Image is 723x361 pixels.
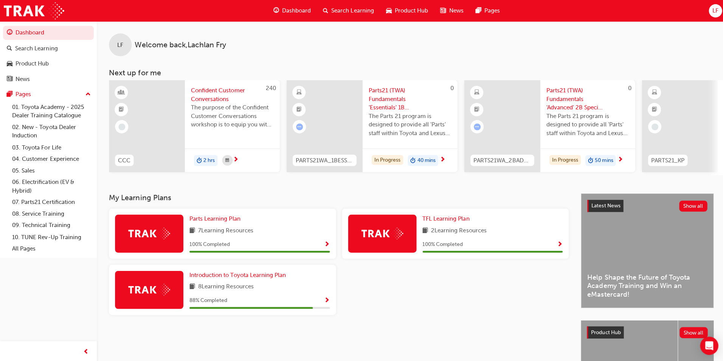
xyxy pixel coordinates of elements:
[416,156,434,164] span: 40 mins
[615,156,621,163] span: next-icon
[323,296,329,303] span: Show Progress
[134,40,225,49] span: Welcome back , Lachlan Fry
[189,281,194,291] span: book-icon
[190,86,273,103] span: Confident Customer Conversations
[468,3,504,19] a: pages-iconPages
[118,104,124,114] span: booktick-icon
[128,283,169,294] img: Trak
[585,325,705,337] a: Product HubShow all
[9,219,93,230] a: 09. Technical Training
[189,225,194,235] span: book-icon
[430,225,485,235] span: 2 Learning Resources
[295,156,352,164] span: PARTS21WA_1BESSAO_0823_EL
[7,76,12,82] span: news-icon
[421,214,471,223] a: TFL Learning Plan
[3,41,93,55] a: Search Learning
[555,240,560,247] span: Show Progress
[3,87,93,101] button: Pages
[118,87,124,97] span: learningResourceType_INSTRUCTOR_LED-icon
[16,90,31,98] div: Pages
[189,295,227,304] span: 88 % Completed
[16,59,49,68] div: Product Hub
[109,80,279,171] a: 240CCCConfident Customer ConversationsThe purpose of the Confident Customer Conversations worksho...
[197,281,253,291] span: 8 Learning Resources
[7,91,12,98] span: pages-icon
[547,154,579,165] div: In Progress
[3,26,93,40] a: Dashboard
[189,239,229,248] span: 100 % Completed
[697,335,715,353] div: Open Intercom Messenger
[9,164,93,176] a: 05. Sales
[266,3,316,19] a: guage-iconDashboard
[649,104,655,114] span: booktick-icon
[83,346,89,355] span: prev-icon
[544,112,627,137] span: The Parts 21 program is designed to provide all 'Parts' staff within Toyota and Lexus dealerships...
[3,56,93,70] a: Product Hub
[9,121,93,141] a: 02. New - Toyota Dealer Induction
[203,156,214,164] span: 2 hrs
[189,271,285,277] span: Introduction to Toyota Learning Plan
[448,84,452,91] span: 0
[9,176,93,196] a: 06. Electrification (EV & Hybrid)
[625,84,629,91] span: 0
[706,4,719,17] button: LF
[393,6,427,15] span: Product Hub
[7,45,12,52] span: search-icon
[272,6,278,16] span: guage-icon
[189,214,242,223] a: Parts Learning Plan
[316,3,379,19] a: search-iconSearch Learning
[589,328,618,334] span: Product Hub
[128,227,169,238] img: Trak
[586,155,591,165] span: duration-icon
[472,156,529,164] span: PARTS21WA_2BADVSO_0823_EL
[433,3,468,19] a: news-iconNews
[323,240,329,247] span: Show Progress
[472,123,479,130] span: learningRecordVerb_ATTEMPT-icon
[7,30,12,36] span: guage-icon
[447,6,462,15] span: News
[85,89,90,99] span: up-icon
[295,104,301,114] span: booktick-icon
[649,123,656,130] span: learningRecordVerb_NONE-icon
[189,215,239,221] span: Parts Learning Plan
[118,156,130,164] span: CCC
[9,196,93,207] a: 07. Parts21 Certification
[330,6,372,15] span: Search Learning
[677,326,705,337] button: Show all
[9,230,93,242] a: 10. TUNE Rev-Up Training
[323,295,329,304] button: Show Progress
[9,242,93,254] a: All Pages
[225,155,228,165] span: calendar-icon
[295,87,301,97] span: learningResourceType_ELEARNING-icon
[474,6,479,16] span: pages-icon
[472,87,478,97] span: learningResourceType_ELEARNING-icon
[421,215,468,221] span: TFL Learning Plan
[709,6,715,15] span: LF
[117,40,123,49] span: LF
[379,3,433,19] a: car-iconProduct Hub
[462,80,633,171] a: 0PARTS21WA_2BADVSO_0823_ELParts21 (TWA) Fundamentals 'Advanced' 2B Special Ordering & HeijunkaThe...
[3,24,93,87] button: DashboardSearch LearningProduct HubNews
[367,112,450,137] span: The Parts 21 program is designed to provide all 'Parts' staff within Toyota and Lexus dealerships...
[9,152,93,164] a: 04. Customer Experience
[285,80,456,171] a: 0PARTS21WA_1BESSAO_0823_ELParts21 (TWA) Fundamentals 'Essentials' 1B Availability & Standard Orde...
[265,84,275,91] span: 240
[3,72,93,86] a: News
[421,225,427,235] span: book-icon
[649,156,682,164] span: PARTS21_KP
[4,2,64,19] img: Trak
[109,193,566,201] h3: My Learning Plans
[190,103,273,129] span: The purpose of the Confident Customer Conversations workshop is to equip you with tools to commun...
[472,104,478,114] span: booktick-icon
[593,156,611,164] span: 50 mins
[360,227,402,238] img: Trak
[385,6,390,16] span: car-icon
[322,6,327,16] span: search-icon
[232,156,237,163] span: next-icon
[295,123,302,130] span: learningRecordVerb_ATTEMPT-icon
[9,207,93,219] a: 08. Service Training
[367,86,450,112] span: Parts21 (TWA) Fundamentals 'Essentials' 1B Availability & Standard Ordering eLearning
[409,155,414,165] span: duration-icon
[370,154,402,165] div: In Progress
